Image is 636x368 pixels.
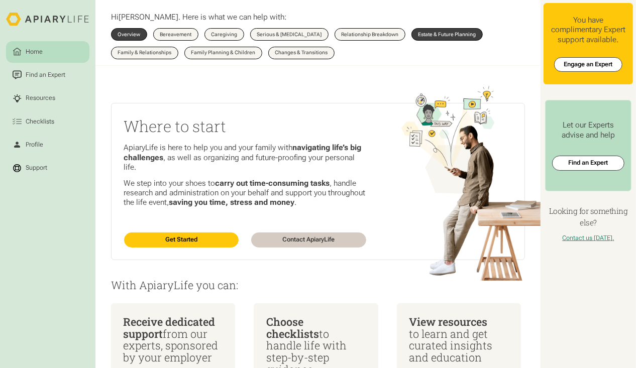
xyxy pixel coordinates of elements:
a: Bereavement [153,28,198,41]
a: Checklists [6,111,89,133]
a: Relationship Breakdown [335,28,405,41]
p: Hi . Here is what we can help with: [111,13,286,22]
a: Serious & [MEDICAL_DATA] [250,28,329,41]
a: Family & Relationships [111,47,178,59]
div: Bereavement [160,32,191,37]
a: Estate & Future Planning [411,28,483,41]
div: Home [24,47,44,57]
div: Serious & [MEDICAL_DATA] [257,32,322,37]
a: Find an Expert [6,64,89,86]
div: Caregiving [211,32,237,37]
p: With ApiaryLife you can: [111,279,525,291]
div: Resources [24,94,57,103]
span: View resources [409,314,487,329]
div: Family & Relationships [118,50,171,55]
a: Find an Expert [552,156,625,171]
div: Changes & Transitions [275,50,328,55]
a: Support [6,157,89,179]
div: from our experts, sponsored by your employer [124,316,223,363]
div: Let our Experts advise and help [552,120,625,140]
a: Profile [6,134,89,156]
a: Contact ApiaryLife [251,232,366,248]
span: [PERSON_NAME] [119,13,178,22]
a: Home [6,41,89,63]
a: Overview [111,28,147,41]
div: Find an Expert [24,70,67,80]
a: Engage an Expert [554,57,622,72]
div: to learn and get curated insights and education [409,316,508,363]
a: Changes & Transitions [268,47,335,59]
div: Profile [24,140,45,150]
a: Get Started [124,232,239,248]
span: Choose checklists [266,314,319,341]
div: Estate & Future Planning [418,32,476,37]
div: Support [24,164,49,173]
p: ApiaryLife is here to help you and your family with , as well as organizing and future-proofing y... [124,143,366,172]
strong: carry out time-consuming tasks [216,179,330,188]
span: Receive dedicated support [124,314,216,341]
div: Family Planning & Children [191,50,255,55]
a: Contact us [DATE]. [563,234,614,241]
a: Resources [6,87,89,109]
strong: saving you time, stress and money [169,198,295,207]
strong: navigating life’s big challenges [124,143,362,162]
div: Relationship Breakdown [341,32,398,37]
a: Family Planning & Children [184,47,262,59]
div: Checklists [24,117,56,127]
div: You have complimentary Expert support available. [550,16,627,45]
a: Caregiving [204,28,244,41]
p: We step into your shoes to , handle research and administration on your behalf and support you th... [124,179,366,208]
h4: Looking for something else? [544,205,633,228]
h2: Where to start [124,116,366,137]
